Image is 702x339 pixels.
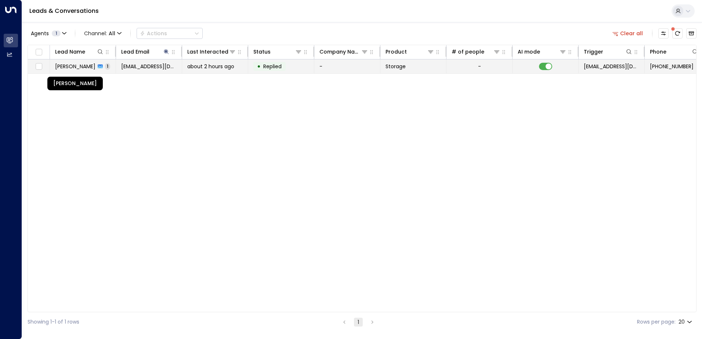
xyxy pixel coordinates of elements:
[34,48,43,57] span: Toggle select all
[253,47,271,56] div: Status
[257,60,261,73] div: •
[340,317,377,327] nav: pagination navigation
[637,318,676,326] label: Rows per page:
[109,30,115,36] span: All
[319,47,368,56] div: Company Name
[650,47,666,56] div: Phone
[121,63,177,70] span: warrika@hotmail.co.uk
[187,63,234,70] span: about 2 hours ago
[584,47,603,56] div: Trigger
[478,63,481,70] div: -
[47,77,103,90] div: [PERSON_NAME]
[121,47,149,56] div: Lead Email
[137,28,203,39] div: Button group with a nested menu
[137,28,203,39] button: Actions
[518,47,540,56] div: AI mode
[55,47,104,56] div: Lead Name
[650,63,694,70] span: +447938190217
[686,28,696,39] button: Archived Leads
[672,28,683,39] span: There are new threads available. Refresh the grid to view the latest updates.
[28,28,69,39] button: Agents1
[81,28,124,39] button: Channel:All
[28,318,79,326] div: Showing 1-1 of 1 rows
[314,59,380,73] td: -
[121,47,170,56] div: Lead Email
[105,63,110,69] span: 1
[386,47,434,56] div: Product
[679,317,694,327] div: 20
[29,7,99,15] a: Leads & Conversations
[263,63,282,70] span: Replied
[31,31,49,36] span: Agents
[187,47,236,56] div: Last Interacted
[518,47,567,56] div: AI mode
[584,63,639,70] span: leads@space-station.co.uk
[253,47,302,56] div: Status
[52,30,61,36] span: 1
[55,63,95,70] span: Warrika Simpson
[354,318,363,327] button: page 1
[658,28,669,39] button: Customize
[386,47,407,56] div: Product
[81,28,124,39] span: Channel:
[140,30,167,37] div: Actions
[609,28,646,39] button: Clear all
[55,47,85,56] div: Lead Name
[452,47,500,56] div: # of people
[650,47,699,56] div: Phone
[386,63,406,70] span: Storage
[452,47,484,56] div: # of people
[187,47,228,56] div: Last Interacted
[319,47,361,56] div: Company Name
[34,62,43,71] span: Toggle select row
[584,47,633,56] div: Trigger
